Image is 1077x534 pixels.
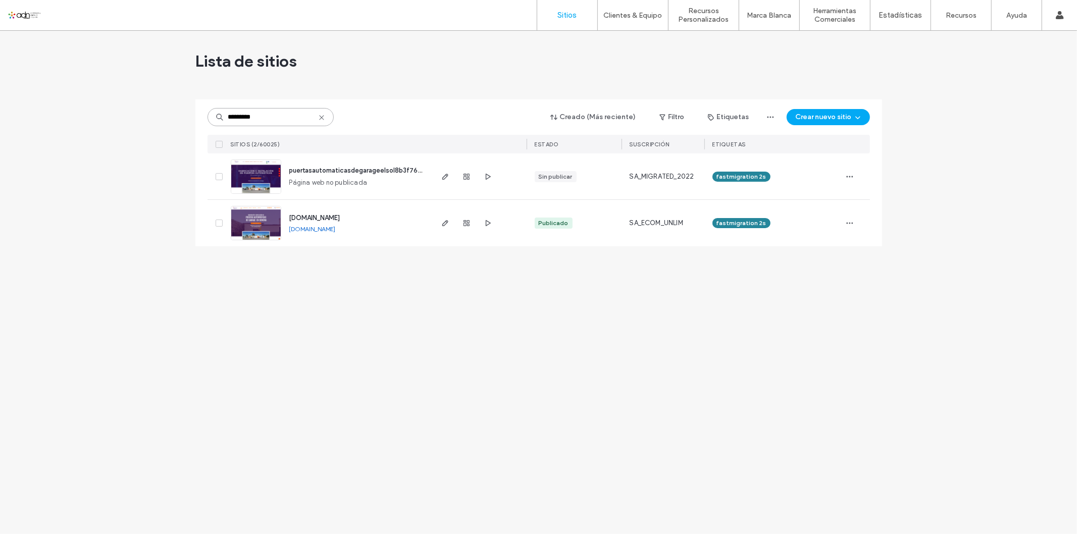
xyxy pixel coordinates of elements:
[699,109,758,125] button: Etiquetas
[716,172,766,181] span: fastmigration 2s
[539,172,573,181] div: Sin publicar
[231,141,280,148] span: SITIOS (2/60025)
[747,11,792,20] label: Marca Blanca
[649,109,695,125] button: Filtro
[946,11,977,20] label: Recursos
[289,214,340,222] a: [DOMAIN_NAME]
[289,178,368,188] span: Página web no publicada
[535,141,559,148] span: ESTADO
[787,109,870,125] button: Crear nuevo sitio
[539,219,569,228] div: Publicado
[289,167,426,174] a: puertasautomaticasdegarageelsol8b3f7643
[195,51,297,71] span: Lista de sitios
[22,7,49,16] span: Ayuda
[289,225,336,233] a: [DOMAIN_NAME]
[630,218,684,228] span: SA_ECOM_UNLIM
[800,7,870,24] label: Herramientas Comerciales
[542,109,645,125] button: Creado (Más reciente)
[712,141,746,148] span: ETIQUETAS
[630,141,670,148] span: Suscripción
[716,219,766,228] span: fastmigration 2s
[630,172,694,182] span: SA_MIGRATED_2022
[669,7,739,24] label: Recursos Personalizados
[879,11,922,20] label: Estadísticas
[604,11,662,20] label: Clientes & Equipo
[558,11,577,20] label: Sitios
[1006,11,1027,20] label: Ayuda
